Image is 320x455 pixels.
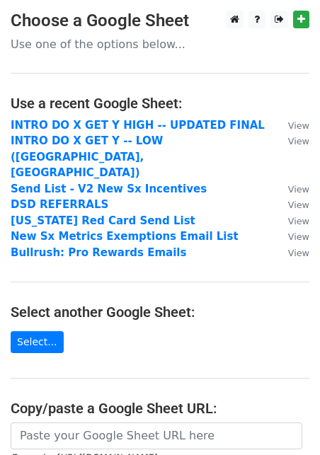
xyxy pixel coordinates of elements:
[288,200,309,210] small: View
[288,216,309,226] small: View
[274,183,309,195] a: View
[11,198,108,211] a: DSD REFERRALS
[288,184,309,195] small: View
[11,400,309,417] h4: Copy/paste a Google Sheet URL:
[274,119,309,132] a: View
[11,304,309,321] h4: Select another Google Sheet:
[11,95,309,112] h4: Use a recent Google Sheet:
[11,119,265,132] a: INTRO DO X GET Y HIGH -- UPDATED FINAL
[288,248,309,258] small: View
[274,246,309,259] a: View
[11,214,195,227] a: [US_STATE] Red Card Send List
[11,230,239,243] a: New Sx Metrics Exemptions Email List
[11,11,309,31] h3: Choose a Google Sheet
[11,183,207,195] a: Send List - V2 New Sx Incentives
[11,246,186,259] a: Bullrush: Pro Rewards Emails
[274,198,309,211] a: View
[288,231,309,242] small: View
[274,230,309,243] a: View
[11,134,163,179] a: INTRO DO X GET Y -- LOW ([GEOGRAPHIC_DATA], [GEOGRAPHIC_DATA])
[288,136,309,146] small: View
[274,214,309,227] a: View
[11,331,64,353] a: Select...
[288,120,309,131] small: View
[274,134,309,147] a: View
[11,37,309,52] p: Use one of the options below...
[11,422,302,449] input: Paste your Google Sheet URL here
